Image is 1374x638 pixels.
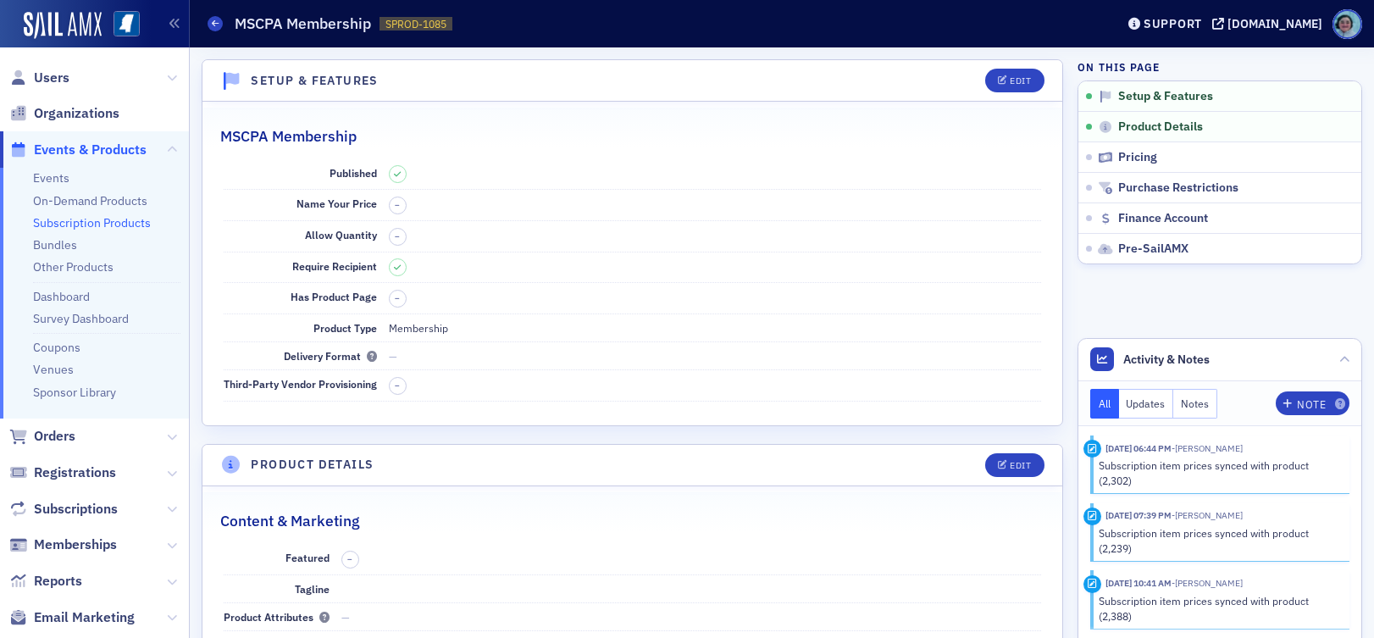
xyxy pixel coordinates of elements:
div: Subscription item prices synced with product (2,388) [1099,593,1338,624]
span: Luke Abell [1172,442,1243,454]
span: Reports [34,572,82,591]
span: Email Marketing [34,608,135,627]
span: Allow Quantity [305,228,377,241]
a: Memberships [9,535,117,554]
h4: Product Details [252,456,374,474]
span: Profile [1332,9,1362,39]
a: Sponsor Library [33,385,116,400]
span: Third-Party Vendor Provisioning [224,377,377,391]
span: – [395,230,400,242]
div: Subscription item prices synced with product (2,239) [1099,525,1338,557]
span: Product Attributes [224,610,330,624]
a: On-Demand Products [33,193,147,208]
span: Orders [34,427,75,446]
span: – [395,380,400,391]
span: Luke Abell [1172,577,1243,589]
span: – [347,553,352,565]
span: Pricing [1118,150,1157,165]
a: Subscription Products [33,215,151,230]
div: Support [1144,16,1202,31]
span: Membership [389,321,448,335]
div: Note [1297,400,1326,409]
span: Tagline [295,582,330,596]
span: Purchase Restrictions [1118,180,1238,196]
a: Coupons [33,340,80,355]
a: Events & Products [9,141,147,159]
span: — [389,349,397,363]
span: Require Recipient [292,259,377,273]
button: Edit [985,453,1044,477]
a: Email Marketing [9,608,135,627]
span: Published [330,166,377,180]
img: SailAMX [114,11,140,37]
span: Pre-SailAMX [1118,241,1188,257]
span: Organizations [34,104,119,123]
a: Users [9,69,69,87]
span: – [395,199,400,211]
span: Delivery Format [284,349,377,363]
div: Activity [1083,440,1101,458]
img: SailAMX [24,12,102,39]
h2: Content & Marketing [220,510,359,532]
span: Finance Account [1118,211,1208,226]
div: Edit [1010,76,1031,86]
div: [DOMAIN_NAME] [1227,16,1322,31]
time: 6/9/2025 10:41 AM [1105,577,1172,589]
div: Activity [1083,575,1101,593]
button: [DOMAIN_NAME] [1212,18,1328,30]
time: 6/30/2025 07:39 PM [1105,509,1172,521]
button: Updates [1119,389,1174,419]
a: Bundles [33,237,77,252]
a: View Homepage [102,11,140,40]
span: Setup & Features [1118,89,1213,104]
a: Survey Dashboard [33,311,129,326]
span: – [395,292,400,304]
div: Edit [1010,461,1031,470]
span: Memberships [34,535,117,554]
a: Events [33,170,69,186]
a: Registrations [9,463,116,482]
a: Organizations [9,104,119,123]
button: Edit [985,69,1044,92]
span: Users [34,69,69,87]
span: Featured [285,551,330,564]
h1: MSCPA Membership [235,14,371,34]
span: Events & Products [34,141,147,159]
span: Subscriptions [34,500,118,519]
h4: On this page [1078,59,1362,75]
span: Name Your Price [296,197,377,210]
span: Has Product Page [291,290,377,303]
span: SPROD-1085 [385,17,446,31]
a: Orders [9,427,75,446]
a: Reports [9,572,82,591]
span: Product Type [313,321,377,335]
span: Registrations [34,463,116,482]
span: — [341,610,350,624]
time: 9/17/2025 06:44 PM [1105,442,1172,454]
a: Other Products [33,259,114,275]
button: Note [1276,391,1349,415]
a: Venues [33,362,74,377]
div: Activity [1083,508,1101,525]
span: Activity & Notes [1123,351,1210,369]
span: Luke Abell [1172,509,1243,521]
button: All [1090,389,1119,419]
span: Product Details [1118,119,1203,135]
a: Subscriptions [9,500,118,519]
h2: MSCPA Membership [220,125,357,147]
div: Subscription item prices synced with product (2,302) [1099,458,1338,489]
a: Dashboard [33,289,90,304]
h4: Setup & Features [252,72,379,90]
button: Notes [1173,389,1217,419]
